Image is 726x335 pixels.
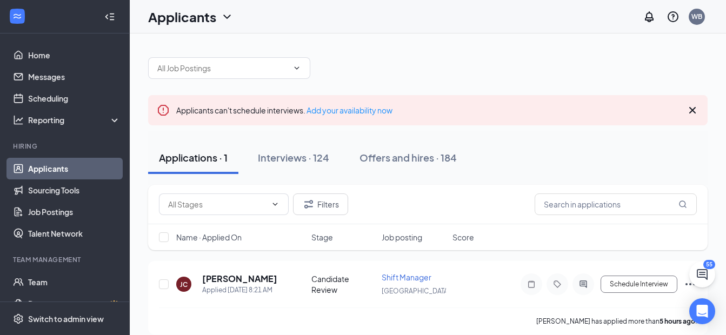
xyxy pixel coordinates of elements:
[221,10,234,23] svg: ChevronDown
[601,276,677,293] button: Schedule Interview
[159,151,228,164] div: Applications · 1
[13,115,24,125] svg: Analysis
[689,298,715,324] div: Open Intercom Messenger
[180,280,188,289] div: JC
[28,44,121,66] a: Home
[202,285,277,296] div: Applied [DATE] 8:21 AM
[28,115,121,125] div: Reporting
[684,278,697,291] svg: Ellipses
[382,232,422,243] span: Job posting
[302,198,315,211] svg: Filter
[12,11,23,22] svg: WorkstreamLogo
[28,179,121,201] a: Sourcing Tools
[535,193,697,215] input: Search in applications
[696,268,709,281] svg: ChatActive
[551,280,564,289] svg: Tag
[703,260,715,269] div: 55
[176,105,392,115] span: Applicants can't schedule interviews.
[307,105,392,115] a: Add your availability now
[678,200,687,209] svg: MagnifyingGlass
[452,232,474,243] span: Score
[157,62,288,74] input: All Job Postings
[28,293,121,314] a: DocumentsCrown
[660,317,695,325] b: 5 hours ago
[525,280,538,289] svg: Note
[157,104,170,117] svg: Error
[311,232,333,243] span: Stage
[28,313,104,324] div: Switch to admin view
[104,11,115,22] svg: Collapse
[667,10,680,23] svg: QuestionInfo
[28,66,121,88] a: Messages
[271,200,279,209] svg: ChevronDown
[536,317,697,326] p: [PERSON_NAME] has applied more than .
[13,255,118,264] div: Team Management
[28,158,121,179] a: Applicants
[293,193,348,215] button: Filter Filters
[28,201,121,223] a: Job Postings
[643,10,656,23] svg: Notifications
[176,232,242,243] span: Name · Applied On
[359,151,457,164] div: Offers and hires · 184
[382,272,431,282] span: Shift Manager
[311,273,376,295] div: Candidate Review
[258,151,329,164] div: Interviews · 124
[577,280,590,289] svg: ActiveChat
[13,313,24,324] svg: Settings
[292,64,301,72] svg: ChevronDown
[202,273,277,285] h5: [PERSON_NAME]
[13,142,118,151] div: Hiring
[168,198,267,210] input: All Stages
[28,223,121,244] a: Talent Network
[148,8,216,26] h1: Applicants
[686,104,699,117] svg: Cross
[691,12,702,21] div: WB
[28,88,121,109] a: Scheduling
[382,287,450,295] span: [GEOGRAPHIC_DATA]
[28,271,121,293] a: Team
[689,262,715,287] button: ChatActive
